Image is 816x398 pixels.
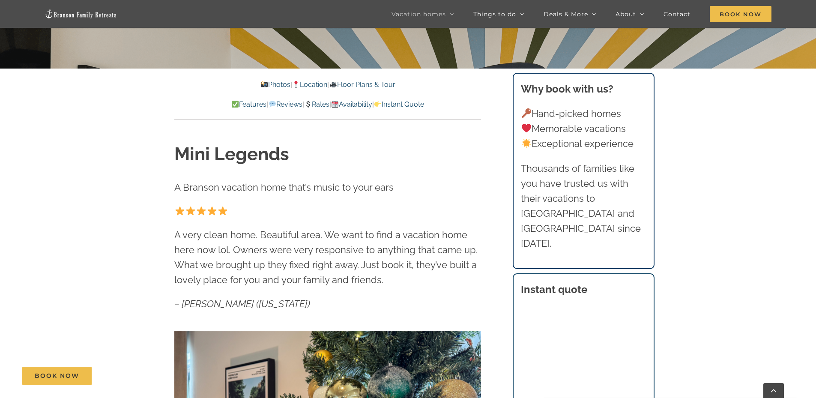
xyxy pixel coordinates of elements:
h1: Mini Legends [174,142,481,167]
span: Vacation homes [392,11,446,17]
img: ⭐️ [197,206,206,215]
img: ⭐️ [186,206,195,215]
p: Hand-picked homes Memorable vacations Exceptional experience [521,106,646,152]
a: Floor Plans & Tour [329,81,395,89]
a: Book Now [22,367,92,385]
p: Thousands of families like you have trusted us with their vacations to [GEOGRAPHIC_DATA] and [GEO... [521,161,646,251]
a: Location [292,81,327,89]
img: 📆 [332,101,338,108]
img: ⭐️ [218,206,227,215]
p: A very clean home. Beautiful area. We want to find a vacation home here now lol. Owners were very... [174,227,481,288]
span: Book Now [710,6,771,22]
img: 👉 [374,101,381,108]
em: – [PERSON_NAME] ([US_STATE]) [174,298,310,309]
img: Branson Family Retreats Logo [45,9,117,19]
span: About [616,11,636,17]
a: Rates [304,100,329,108]
span: Deals & More [544,11,588,17]
span: Contact [664,11,690,17]
a: Availability [331,100,372,108]
strong: Instant quote [521,283,587,296]
a: Instant Quote [374,100,424,108]
a: Photos [260,81,290,89]
img: 📍 [293,81,299,88]
img: ❤️ [522,123,531,133]
a: Reviews [268,100,302,108]
a: Features [231,100,266,108]
p: | | | | [174,99,481,110]
img: 💲 [305,101,311,108]
span: Things to do [473,11,516,17]
img: 🌟 [522,139,531,148]
img: ⭐️ [207,206,217,215]
img: 🔑 [522,108,531,118]
img: 🎥 [330,81,337,88]
img: 💬 [269,101,276,108]
img: ⭐️ [175,206,185,215]
span: A Branson vacation home that’s music to your ears [174,182,394,193]
span: Book Now [35,372,79,380]
p: | | [174,79,481,90]
img: ✅ [232,101,239,108]
h3: Why book with us? [521,81,646,97]
img: 📸 [261,81,268,88]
